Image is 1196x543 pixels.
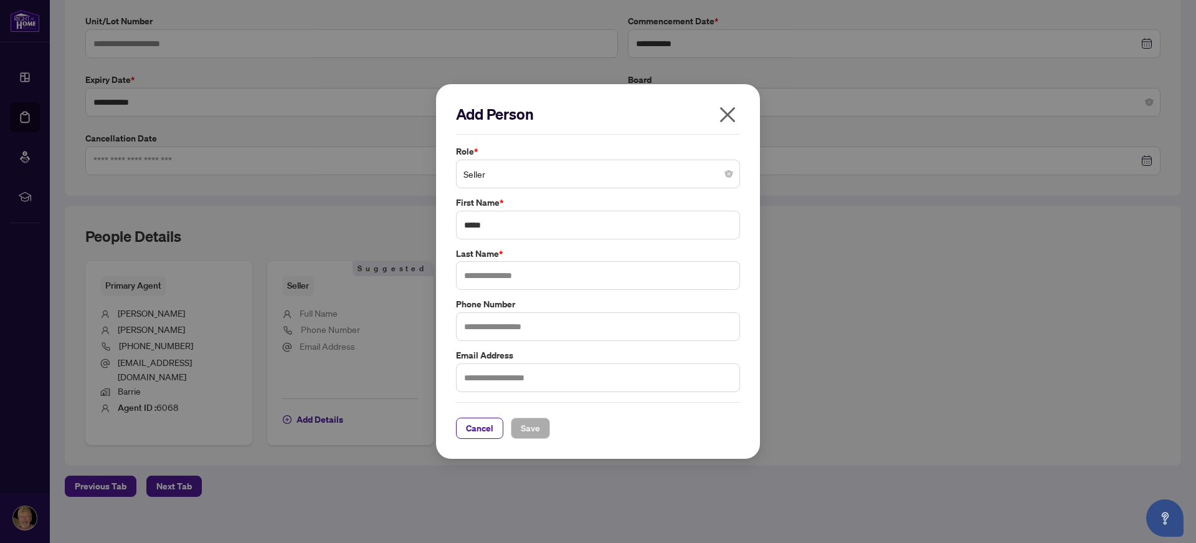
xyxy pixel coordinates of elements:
[725,170,733,178] span: close-circle
[511,418,550,439] button: Save
[718,218,733,233] keeper-lock: Open Keeper Popup
[456,145,740,158] label: Role
[456,247,740,261] label: Last Name
[718,105,738,125] span: close
[463,162,733,186] span: Seller
[456,418,503,439] button: Cancel
[456,196,740,209] label: First Name
[466,418,493,438] span: Cancel
[1146,499,1184,537] button: Open asap
[456,297,740,311] label: Phone Number
[456,104,740,124] h2: Add Person
[456,348,740,362] label: Email Address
